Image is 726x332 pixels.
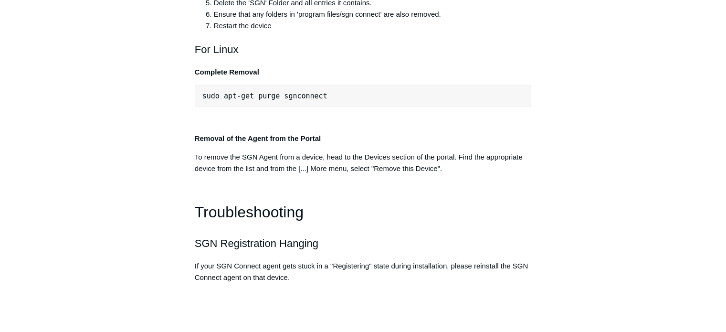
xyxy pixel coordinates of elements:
li: Ensure that any folders in 'program files/sgn connect' are also removed. [214,9,532,20]
span: If your SGN Connect agent gets stuck in a "Registering" state during installation, please reinsta... [195,262,528,281]
strong: Removal of the Agent from the Portal [195,134,321,142]
pre: sudo apt-get purge sgnconnect [195,85,532,107]
h1: Troubleshooting [195,200,532,225]
h2: For Linux [195,41,532,58]
span: To remove the SGN Agent from a device, head to the Devices section of the portal. Find the approp... [195,153,523,172]
h2: SGN Registration Hanging [195,235,532,252]
strong: Complete Removal [195,68,259,76]
li: Restart the device [214,20,532,32]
